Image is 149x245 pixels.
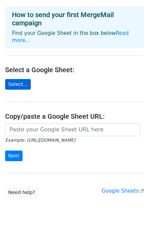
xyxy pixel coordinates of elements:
a: Google Sheets [101,188,144,194]
input: Paste your Google Sheet URL here [5,123,140,136]
small: Example: [URL][DOMAIN_NAME] [5,138,75,143]
a: Need help? [5,187,38,198]
h4: Select a Google Sheet: [5,66,144,74]
p: Find your Google Sheet in the box below [12,30,137,44]
a: Read more... [12,30,129,43]
iframe: Chat Widget [115,212,149,245]
h4: How to send your first MergeMail campaign [12,11,137,27]
a: Select... [5,79,31,90]
input: Next [5,151,23,161]
h4: Copy/paste a Google Sheet URL: [5,112,144,120]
